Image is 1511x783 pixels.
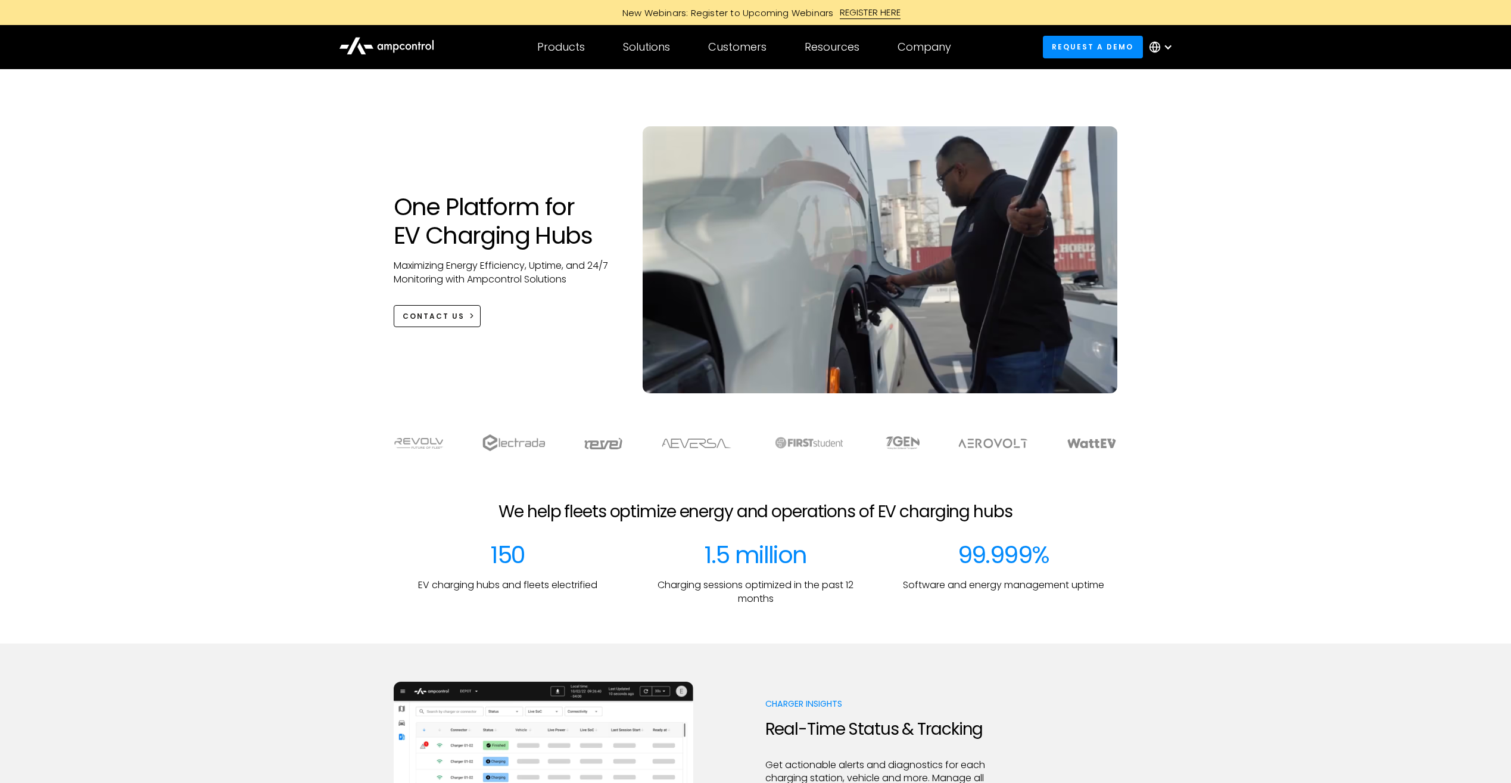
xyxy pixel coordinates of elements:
[840,6,901,19] div: REGISTER HERE
[394,192,619,250] h1: One Platform for EV Charging Hubs
[958,540,1049,569] div: 99.999%
[418,579,597,592] p: EV charging hubs and fleets electrified
[898,41,951,54] div: Company
[488,6,1024,19] a: New Webinars: Register to Upcoming WebinarsREGISTER HERE
[499,502,1012,522] h2: We help fleets optimize energy and operations of EV charging hubs
[537,41,585,54] div: Products
[958,439,1029,448] img: Aerovolt Logo
[708,41,767,54] div: Customers
[641,579,870,605] p: Charging sessions optimized in the past 12 months
[490,540,525,569] div: 150
[765,719,995,740] h2: Real-Time Status & Tracking
[1043,36,1143,58] a: Request a demo
[482,434,545,451] img: electrada logo
[610,7,840,19] div: New Webinars: Register to Upcoming Webinars
[1067,439,1117,448] img: WattEV logo
[765,698,995,710] p: Charger Insights
[403,311,465,322] div: CONTACT US
[903,579,1104,592] p: Software and energy management uptime
[394,305,481,327] a: CONTACT US
[704,540,806,569] div: 1.5 million
[805,41,859,54] div: Resources
[394,259,619,286] p: Maximizing Energy Efficiency, Uptime, and 24/7 Monitoring with Ampcontrol Solutions
[623,41,670,54] div: Solutions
